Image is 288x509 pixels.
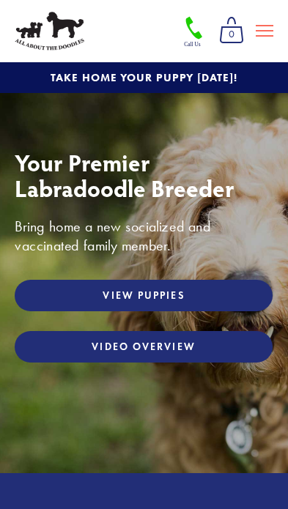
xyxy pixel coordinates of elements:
[213,12,250,50] a: 0 items in cart
[15,149,273,201] h1: Your Premier Labradoodle Breeder
[15,12,84,51] img: All About The Doodles
[15,331,273,363] a: Video Overview
[15,280,273,311] a: View Puppies
[219,25,244,44] span: 0
[15,217,273,255] h3: Bring home a new socialized and vaccinated family member.
[182,15,206,48] img: Phone Icon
